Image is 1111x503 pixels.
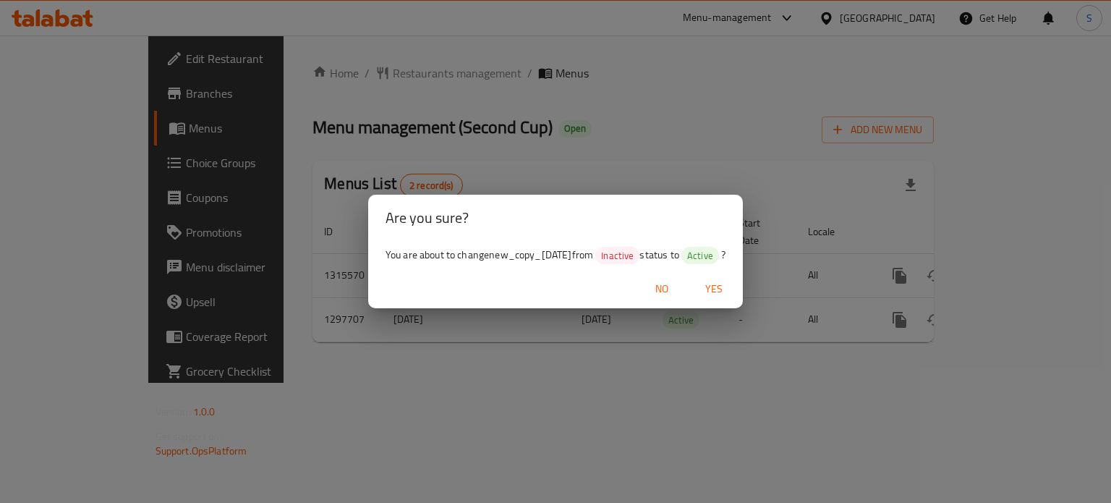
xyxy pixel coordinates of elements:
button: No [639,276,685,303]
span: You are about to change new_copy_[DATE] from status to ? [386,245,725,264]
span: Active [681,249,719,263]
div: Active [681,247,719,264]
span: Inactive [595,249,639,263]
h2: Are you sure? [386,206,725,229]
span: Yes [697,280,731,298]
div: Inactive [595,247,639,264]
span: No [644,280,679,298]
button: Yes [691,276,737,303]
